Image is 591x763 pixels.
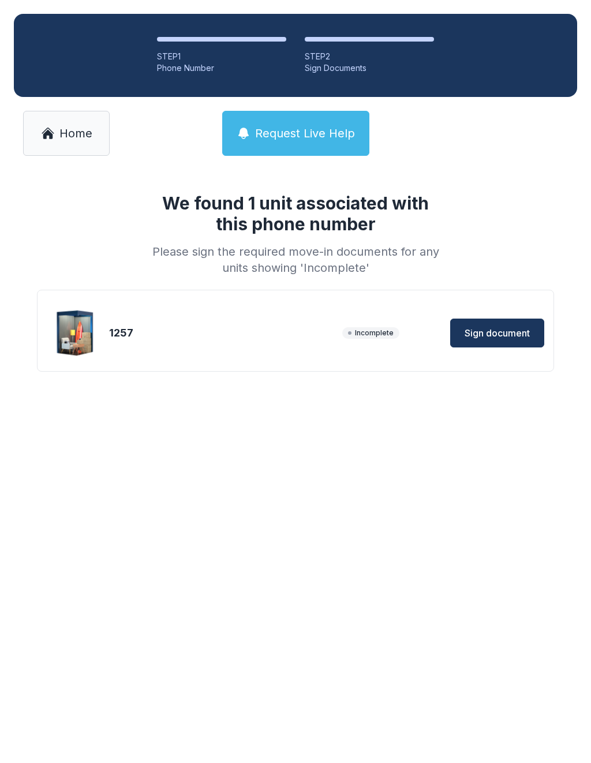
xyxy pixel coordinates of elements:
[465,326,530,340] span: Sign document
[148,244,443,276] div: Please sign the required move-in documents for any units showing 'Incomplete'
[148,193,443,234] h1: We found 1 unit associated with this phone number
[342,327,399,339] span: Incomplete
[255,125,355,141] span: Request Live Help
[305,62,434,74] div: Sign Documents
[59,125,92,141] span: Home
[157,51,286,62] div: STEP 1
[305,51,434,62] div: STEP 2
[157,62,286,74] div: Phone Number
[109,325,338,341] div: 1257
